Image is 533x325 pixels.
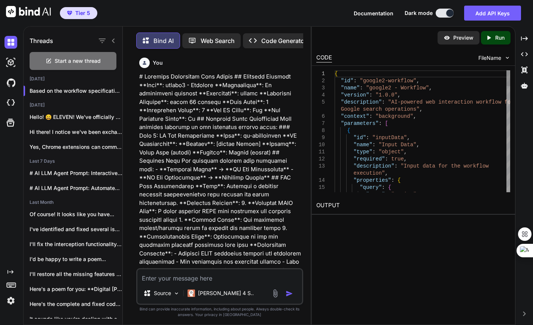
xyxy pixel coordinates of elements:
div: 14 [316,177,325,184]
p: Yes, Chrome extensions can communicate with each... [30,143,122,151]
div: 12 [316,156,325,163]
p: Bind can provide inaccurate information, including about people. Always double-check its answers.... [136,306,303,318]
p: # AI LLM Agent Prompt: Automated Codebase... [30,184,122,192]
p: [PERSON_NAME] 4 S.. [198,289,254,297]
div: 5 [316,99,325,106]
span: FileName [478,54,501,62]
p: Bind AI [153,36,174,45]
span: { [388,184,391,190]
h2: [DATE] [24,102,122,108]
div: 8 [316,127,325,134]
p: I'll restore all the missing features you... [30,270,122,278]
span: "name" [354,142,372,148]
span: , [420,106,423,112]
p: Hello! 😄 ELEVEN! We've officially entered the... [30,113,122,121]
span: execution" [354,170,385,176]
span: : [382,184,385,190]
span: "query" [360,184,382,190]
span: Start a new thread [55,57,101,65]
div: 9 [316,134,325,141]
span: : [385,191,388,197]
span: , [404,156,407,162]
span: { [347,128,350,134]
span: "id" [354,135,366,141]
span: : [369,92,372,98]
button: Add API Keys [464,6,521,21]
div: 13 [316,163,325,170]
span: Dark mode [405,9,433,17]
h2: Last Month [24,199,122,205]
span: { [398,177,401,183]
div: 2 [316,77,325,85]
p: Hi there! I notice we've been exchanging... [30,128,122,136]
p: I'd be happy to write a poem... [30,255,122,263]
p: Of course! It looks like you have... [30,211,122,218]
p: Web Search [201,36,235,45]
span: { [335,71,338,77]
span: , [429,85,432,91]
span: , [407,135,410,141]
span: : [372,142,375,148]
span: "type" [366,191,385,197]
span: , [417,78,420,84]
div: 15 [316,184,325,191]
p: Code Generator [261,36,307,45]
h1: Threads [30,36,53,45]
span: Google search operations" [341,106,420,112]
button: Documentation [354,9,393,17]
span: "google2 - Workflow" [366,85,429,91]
span: "parameters" [341,120,379,126]
p: Preview [453,34,473,42]
span: "string" [392,191,417,197]
span: "Input Data" [379,142,417,148]
p: Based on the workflow specification, I'l... [30,87,122,95]
h2: [DATE] [24,76,122,82]
img: darkChat [4,36,17,49]
h6: You [153,59,163,67]
span: "context" [341,113,369,119]
div: 11 [316,148,325,156]
p: I've identified and fixed several issues in... [30,226,122,233]
div: 1 [316,70,325,77]
span: [ [385,120,388,126]
h2: Last 7 Days [24,158,122,164]
p: It sounds like you're dealing with a... [30,315,122,323]
p: Here's a poem for you: **Digital [PERSON_NAME]**... [30,285,122,293]
span: : [369,113,372,119]
div: 10 [316,141,325,148]
div: 4 [316,92,325,99]
div: 3 [316,85,325,92]
span: Documentation [354,10,393,16]
span: , [414,113,417,119]
span: : [360,85,363,91]
span: "version" [341,92,369,98]
img: darkAi-studio [4,56,17,69]
img: githubDark [4,76,17,89]
span: : [395,163,398,169]
span: "Input data for the workflow [401,163,489,169]
span: "type" [354,149,372,155]
span: : [354,78,357,84]
p: # AI LLM Agent Prompt: Interactive Clean... [30,169,122,177]
span: , [404,149,407,155]
div: 7 [316,120,325,127]
img: cloudideIcon [4,96,17,109]
span: "background" [376,113,414,119]
span: : [372,149,375,155]
img: premium [67,11,72,15]
img: attachment [271,289,280,298]
span: : [382,99,385,105]
p: Here's the complete and fixed code with... [30,300,122,308]
img: settings [4,294,17,307]
span: "description" [354,163,395,169]
span: : [392,177,395,183]
span: "google2-workflow" [360,78,417,84]
span: , [417,142,420,148]
img: preview [444,34,450,41]
span: "AI-powered web interaction workflow for [388,99,514,105]
div: 16 [316,191,325,198]
p: I'll fix the interception functionality and complete... [30,240,122,248]
img: Bind AI [6,6,51,17]
p: Source [154,289,171,297]
h2: OUTPUT [312,197,515,214]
